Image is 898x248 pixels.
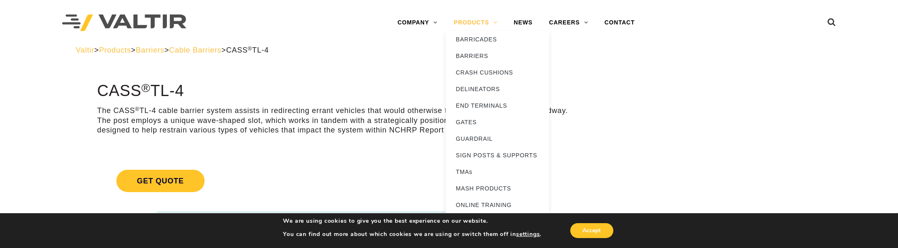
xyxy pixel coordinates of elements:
[97,160,577,202] a: Get Quote
[169,46,221,54] a: Cable Barriers
[62,14,186,31] img: Valtir
[446,164,549,180] a: TMAs
[446,147,549,164] a: SIGN POSTS & SUPPORTS
[116,170,205,192] span: Get Quote
[97,106,577,135] p: The CASS TL-4 cable barrier system assists in redirecting errant vehicles that would otherwise tr...
[446,48,549,64] a: BARRIERS
[97,82,577,100] h1: CASS TL-4
[446,197,549,213] a: ONLINE TRAINING
[446,130,549,147] a: GUARDRAIL
[141,81,150,94] sup: ®
[446,81,549,97] a: DELINEATORS
[446,97,549,114] a: END TERMINALS
[446,114,549,130] a: GATES
[446,14,506,31] a: PRODUCTS
[389,14,446,31] a: COMPANY
[516,231,540,238] button: settings
[446,64,549,81] a: CRASH CUSHIONS
[99,46,131,54] a: Products
[76,46,94,54] a: Valtir
[136,46,164,54] a: Barriers
[283,217,541,225] p: We are using cookies to give you the best experience on our website.
[226,46,269,54] span: CASS TL-4
[570,223,613,238] button: Accept
[506,14,541,31] a: NEWS
[596,14,643,31] a: CONTACT
[446,180,549,197] a: MASH PRODUCTS
[446,31,549,48] a: BARRICADES
[541,14,596,31] a: CAREERS
[76,46,822,55] div: > > > >
[248,46,252,52] sup: ®
[283,231,541,238] p: You can find out more about which cookies we are using or switch them off in .
[135,106,140,112] sup: ®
